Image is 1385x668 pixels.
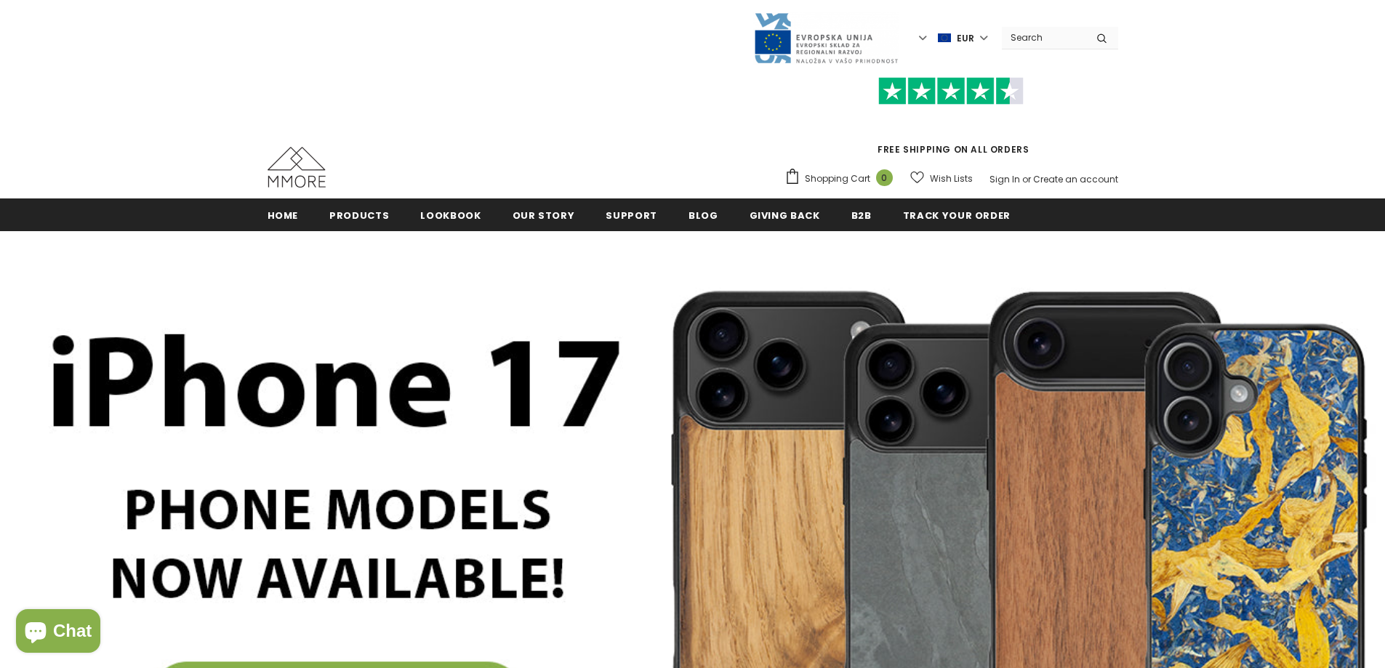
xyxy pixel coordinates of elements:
[784,84,1118,156] span: FREE SHIPPING ON ALL ORDERS
[750,209,820,222] span: Giving back
[1002,27,1085,48] input: Search Site
[420,209,481,222] span: Lookbook
[268,209,299,222] span: Home
[12,609,105,656] inbox-online-store-chat: Shopify online store chat
[957,31,974,46] span: EUR
[805,172,870,186] span: Shopping Cart
[784,105,1118,142] iframe: Customer reviews powered by Trustpilot
[513,198,575,231] a: Our Story
[1022,173,1031,185] span: or
[1033,173,1118,185] a: Create an account
[903,198,1011,231] a: Track your order
[753,31,899,44] a: Javni Razpis
[329,198,389,231] a: Products
[753,12,899,65] img: Javni Razpis
[851,209,872,222] span: B2B
[878,77,1024,105] img: Trust Pilot Stars
[268,198,299,231] a: Home
[606,198,657,231] a: support
[784,168,900,190] a: Shopping Cart 0
[903,209,1011,222] span: Track your order
[689,198,718,231] a: Blog
[606,209,657,222] span: support
[689,209,718,222] span: Blog
[268,147,326,188] img: MMORE Cases
[989,173,1020,185] a: Sign In
[420,198,481,231] a: Lookbook
[851,198,872,231] a: B2B
[750,198,820,231] a: Giving back
[513,209,575,222] span: Our Story
[329,209,389,222] span: Products
[930,172,973,186] span: Wish Lists
[876,169,893,186] span: 0
[910,166,973,191] a: Wish Lists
